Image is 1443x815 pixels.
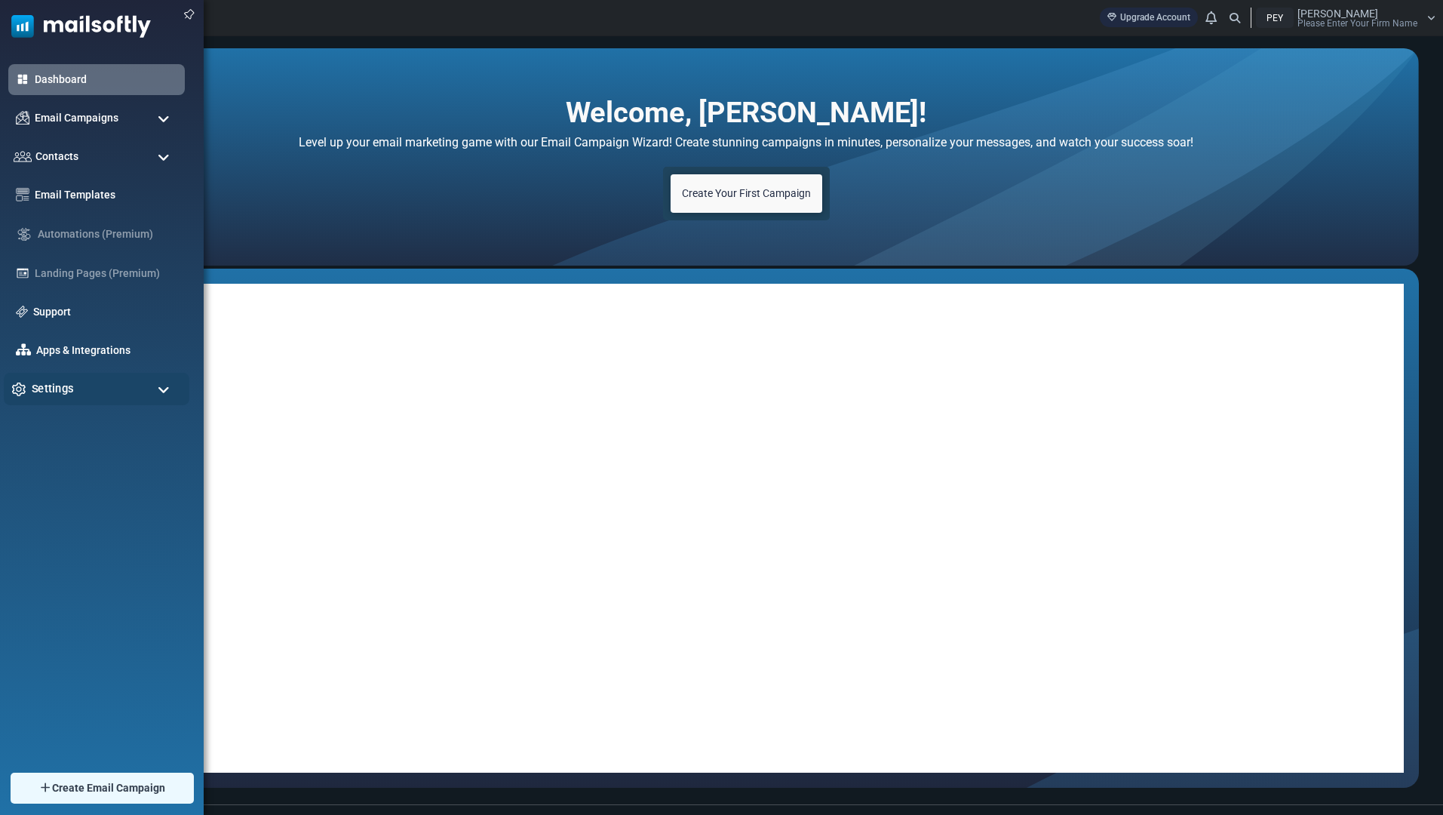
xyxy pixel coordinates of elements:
img: workflow.svg [16,226,32,243]
span: [PERSON_NAME] [1297,8,1378,19]
img: email-templates-icon.svg [16,188,29,201]
span: Create Your First Campaign [682,187,811,199]
span: Settings [32,380,74,397]
img: settings-icon.svg [12,382,26,396]
a: Apps & Integrations [36,343,177,358]
img: support-icon.svg [16,306,28,318]
div: PEY [1256,8,1294,28]
a: PEY [PERSON_NAME] Please Enter Your Firm Name [1256,8,1435,28]
a: Upgrade Account [1100,8,1198,27]
h2: Welcome, [PERSON_NAME]! [566,94,926,120]
a: Support [33,304,177,320]
a: Email Templates [35,187,177,203]
img: dashboard-icon-active.svg [16,72,29,86]
iframe: Customer Support AI Agent [73,269,1419,788]
span: Contacts [35,149,78,165]
span: Please Enter Your Firm Name [1297,19,1417,28]
span: Create Email Campaign [52,780,165,796]
h4: Level up your email marketing game with our Email Campaign Wizard! Create stunning campaigns in m... [164,131,1328,153]
img: contacts-icon.svg [14,151,32,161]
span: Email Campaigns [35,110,118,126]
img: landing_pages.svg [16,266,29,280]
a: Dashboard [35,72,177,88]
img: campaigns-icon.png [16,111,29,125]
